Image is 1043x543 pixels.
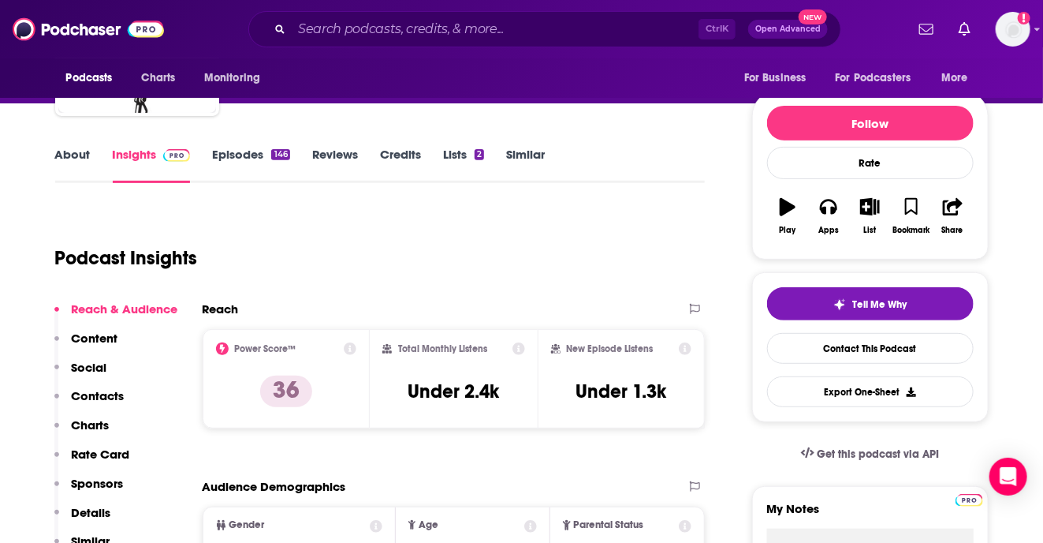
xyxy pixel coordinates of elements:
[576,380,667,403] h3: Under 1.3k
[72,418,110,433] p: Charts
[833,298,846,311] img: tell me why sparkle
[836,67,911,89] span: For Podcasters
[767,287,974,320] button: tell me why sparkleTell Me Why
[235,343,296,354] h2: Power Score™
[54,418,110,447] button: Charts
[891,188,932,245] button: Bookmark
[755,25,821,33] span: Open Advanced
[229,520,265,530] span: Gender
[913,16,940,43] a: Show notifications dropdown
[419,520,438,530] span: Age
[54,447,130,476] button: Rate Card
[788,435,952,474] a: Get this podcast via API
[54,505,111,534] button: Details
[955,494,983,507] img: Podchaser Pro
[132,63,185,93] a: Charts
[698,19,736,39] span: Ctrl K
[72,476,124,491] p: Sponsors
[852,298,907,311] span: Tell Me Why
[767,333,974,364] a: Contact This Podcast
[779,226,795,235] div: Play
[72,447,130,462] p: Rate Card
[408,380,499,403] h3: Under 2.4k
[941,67,968,89] span: More
[72,388,125,403] p: Contacts
[767,376,974,407] button: Export One-Sheet
[443,147,484,183] a: Lists2
[818,226,839,235] div: Apps
[54,301,178,331] button: Reach & Audience
[574,520,644,530] span: Parental Status
[799,9,827,24] span: New
[203,301,239,316] h2: Reach
[380,147,421,183] a: Credits
[996,12,1030,47] button: Show profile menu
[744,67,806,89] span: For Business
[55,246,198,270] h1: Podcast Insights
[955,492,983,507] a: Pro website
[72,505,111,520] p: Details
[864,226,877,235] div: List
[567,343,654,354] h2: New Episode Listens
[113,147,191,183] a: InsightsPodchaser Pro
[72,301,178,316] p: Reach & Audience
[506,147,545,183] a: Similar
[66,67,113,89] span: Podcasts
[767,106,974,140] button: Follow
[142,67,176,89] span: Charts
[767,147,974,179] div: Rate
[767,188,808,245] button: Play
[54,476,124,505] button: Sponsors
[942,226,963,235] div: Share
[54,360,107,389] button: Social
[13,14,164,44] img: Podchaser - Follow, Share and Rate Podcasts
[54,331,118,360] button: Content
[996,12,1030,47] img: User Profile
[733,63,826,93] button: open menu
[767,501,974,529] label: My Notes
[996,12,1030,47] span: Logged in as rachellerussopr
[212,147,289,183] a: Episodes146
[989,458,1027,496] div: Open Intercom Messenger
[475,149,484,160] div: 2
[54,388,125,418] button: Contacts
[72,331,118,346] p: Content
[204,67,260,89] span: Monitoring
[203,479,346,494] h2: Audience Demographics
[72,360,107,375] p: Social
[808,188,849,245] button: Apps
[312,147,358,183] a: Reviews
[292,17,698,42] input: Search podcasts, credits, & more...
[748,20,828,39] button: Open AdvancedNew
[55,147,91,183] a: About
[825,63,934,93] button: open menu
[248,11,841,47] div: Search podcasts, credits, & more...
[849,188,890,245] button: List
[163,149,191,162] img: Podchaser Pro
[932,188,973,245] button: Share
[271,149,289,160] div: 146
[930,63,988,93] button: open menu
[260,376,312,407] p: 36
[1018,12,1030,24] svg: Add a profile image
[892,226,929,235] div: Bookmark
[398,343,487,354] h2: Total Monthly Listens
[193,63,281,93] button: open menu
[952,16,977,43] a: Show notifications dropdown
[55,63,133,93] button: open menu
[817,448,939,461] span: Get this podcast via API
